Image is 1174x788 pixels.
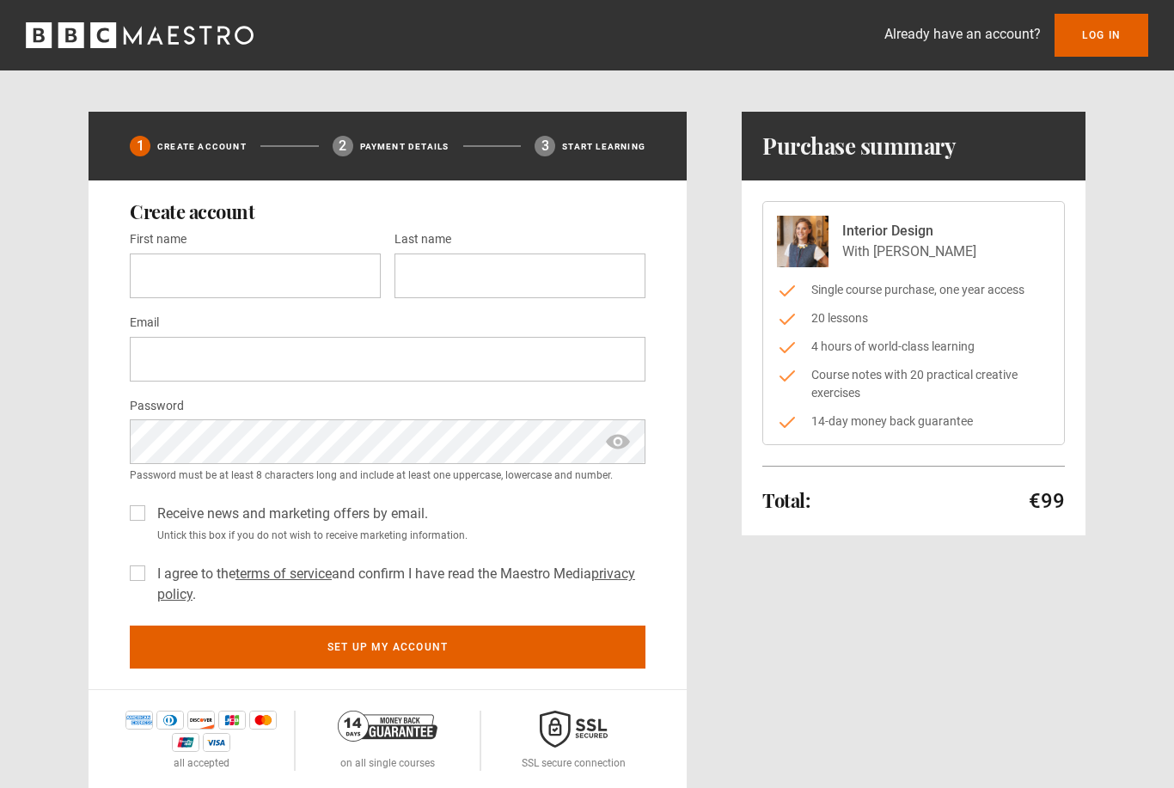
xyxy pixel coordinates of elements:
label: Password [130,396,184,417]
p: €99 [1029,487,1065,515]
p: Interior Design [842,221,976,241]
label: I agree to the and confirm I have read the Maestro Media . [150,564,645,605]
div: 1 [130,136,150,156]
label: Receive news and marketing offers by email. [150,504,428,524]
button: Set up my account [130,626,645,669]
div: 3 [535,136,555,156]
img: jcb [218,711,246,730]
a: Log In [1055,14,1148,57]
label: First name [130,229,186,250]
div: 2 [333,136,353,156]
img: diners [156,711,184,730]
h2: Total: [762,490,810,510]
p: Start learning [562,140,645,153]
p: Create Account [157,140,247,153]
h2: Create account [130,201,645,222]
img: amex [125,711,153,730]
small: Untick this box if you do not wish to receive marketing information. [150,528,645,543]
img: visa [203,733,230,752]
p: Already have an account? [884,24,1041,45]
p: on all single courses [340,755,435,771]
img: mastercard [249,711,277,730]
span: show password [604,419,632,464]
img: unionpay [172,733,199,752]
img: 14-day-money-back-guarantee-42d24aedb5115c0ff13b.png [338,711,437,742]
label: Last name [394,229,451,250]
h1: Purchase summary [762,132,956,160]
li: 20 lessons [777,309,1050,327]
li: 14-day money back guarantee [777,412,1050,431]
svg: BBC Maestro [26,22,254,48]
small: Password must be at least 8 characters long and include at least one uppercase, lowercase and num... [130,467,645,483]
li: 4 hours of world-class learning [777,338,1050,356]
p: Payment details [360,140,449,153]
a: terms of service [235,565,332,582]
p: SSL secure connection [522,755,626,771]
label: Email [130,313,159,333]
li: Single course purchase, one year access [777,281,1050,299]
li: Course notes with 20 practical creative exercises [777,366,1050,402]
img: discover [187,711,215,730]
p: With [PERSON_NAME] [842,241,976,262]
p: all accepted [174,755,229,771]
